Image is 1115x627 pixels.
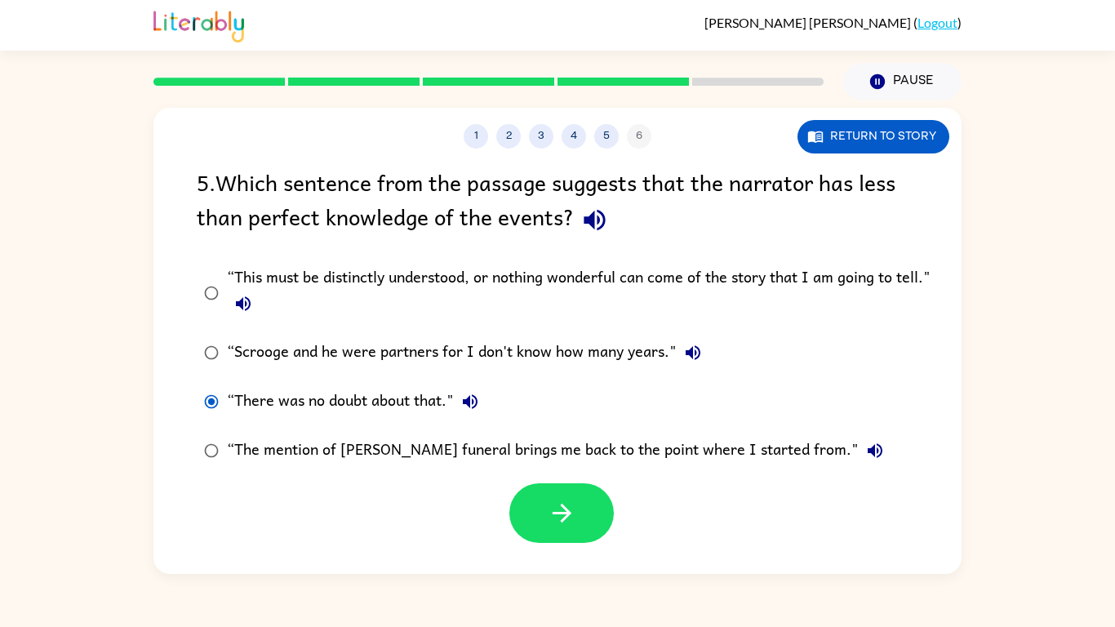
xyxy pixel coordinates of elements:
button: 1 [464,124,488,149]
button: 3 [529,124,553,149]
img: Literably [153,7,244,42]
div: “There was no doubt about that." [227,385,486,418]
a: Logout [917,15,957,30]
span: [PERSON_NAME] [PERSON_NAME] [704,15,913,30]
button: “There was no doubt about that." [454,385,486,418]
button: 4 [562,124,586,149]
button: Return to story [797,120,949,153]
div: “Scrooge and he were partners for I don't know how many years." [227,336,709,369]
div: “The mention of [PERSON_NAME] funeral brings me back to the point where I started from." [227,434,891,467]
button: “The mention of [PERSON_NAME] funeral brings me back to the point where I started from." [859,434,891,467]
div: “This must be distinctly understood, or nothing wonderful can come of the story that I am going t... [227,265,940,320]
div: 5 . Which sentence from the passage suggests that the narrator has less than perfect knowledge of... [197,165,918,241]
div: ( ) [704,15,962,30]
button: “Scrooge and he were partners for I don't know how many years." [677,336,709,369]
button: Pause [843,63,962,100]
button: “This must be distinctly understood, or nothing wonderful can come of the story that I am going t... [227,287,260,320]
button: 2 [496,124,521,149]
button: 5 [594,124,619,149]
